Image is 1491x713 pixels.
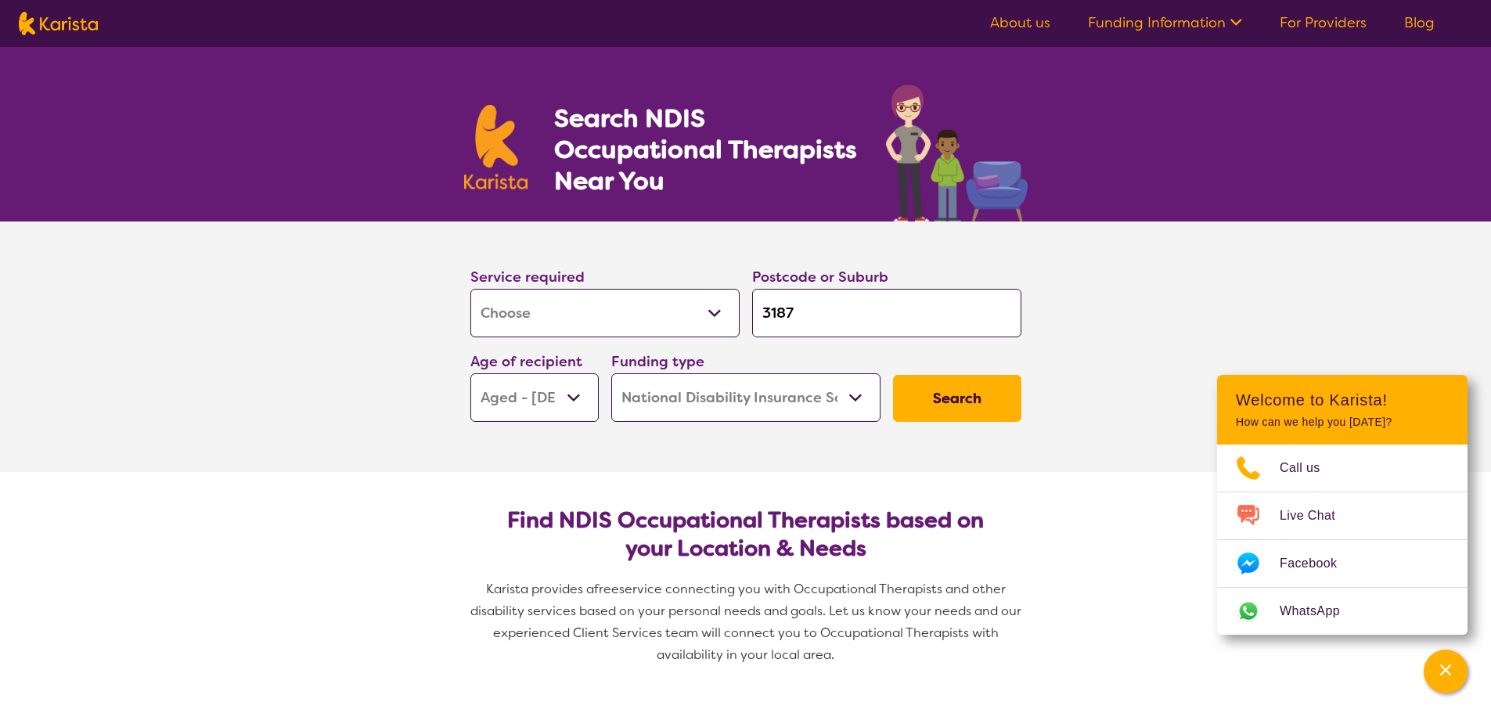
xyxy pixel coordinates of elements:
h2: Find NDIS Occupational Therapists based on your Location & Needs [483,506,1009,563]
span: Call us [1280,456,1339,480]
input: Type [752,289,1021,337]
span: Live Chat [1280,504,1354,528]
a: About us [990,13,1050,32]
label: Funding type [611,352,704,371]
h1: Search NDIS Occupational Therapists Near You [554,103,859,196]
img: Karista logo [464,105,528,189]
span: service connecting you with Occupational Therapists and other disability services based on your p... [470,581,1025,663]
a: For Providers [1280,13,1367,32]
button: Search [893,375,1021,422]
label: Postcode or Suburb [752,268,888,286]
ul: Choose channel [1217,445,1468,635]
span: WhatsApp [1280,600,1359,623]
span: free [594,581,619,597]
img: occupational-therapy [886,85,1028,221]
a: Funding Information [1088,13,1242,32]
span: Karista provides a [486,581,594,597]
a: Blog [1404,13,1435,32]
label: Age of recipient [470,352,582,371]
img: Karista logo [19,12,98,35]
label: Service required [470,268,585,286]
button: Channel Menu [1424,650,1468,693]
a: Web link opens in a new tab. [1217,588,1468,635]
h2: Welcome to Karista! [1236,391,1449,409]
p: How can we help you [DATE]? [1236,416,1449,429]
div: Channel Menu [1217,375,1468,635]
span: Facebook [1280,552,1356,575]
